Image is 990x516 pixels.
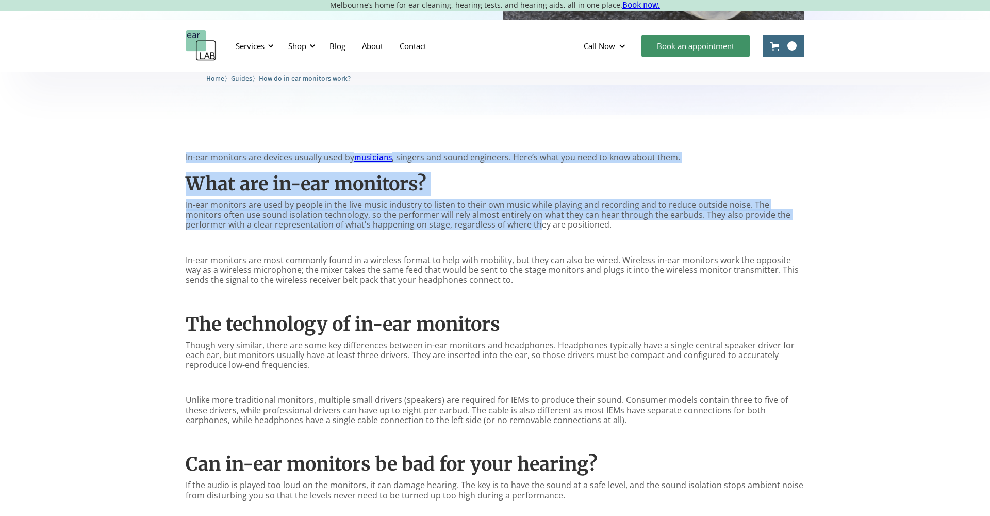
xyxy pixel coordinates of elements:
[206,75,224,83] span: Home
[186,433,804,443] p: ‍
[259,73,351,83] a: How do in ear monitors work?
[186,153,804,163] p: In-ear monitors are devices usually used by , singers and sound engineers. Here’s what you need t...
[186,480,804,500] p: If the audio is played too loud on the monitors, it can damage hearing. The key is to have the so...
[206,73,231,84] li: 〉
[229,30,277,61] div: Services
[575,30,636,61] div: Call Now
[641,35,750,57] a: Book an appointment
[186,313,500,336] strong: The technology of in-ear monitors
[354,31,391,61] a: About
[186,395,804,425] p: Unlike more traditional monitors, multiple small drivers (speakers) are required for IEMs to prod...
[231,73,252,83] a: Guides
[186,200,804,230] p: In-ear monitors are used by people in the live music industry to listen to their own music while ...
[354,153,392,163] a: musicians
[186,453,598,476] strong: Can in-ear monitors be bad for your hearing?
[236,41,265,51] div: Services
[763,35,804,57] a: Open cart containing items
[186,238,804,248] p: ‍
[186,341,804,370] p: Though very similar, there are some key differences between in-ear monitors and headphones. Headp...
[391,31,435,61] a: Contact
[321,31,354,61] a: Blog
[231,73,259,84] li: 〉
[231,75,252,83] span: Guides
[186,378,804,388] p: ‍
[259,75,351,83] span: How do in ear monitors work?
[288,41,306,51] div: Shop
[186,172,426,196] strong: What are in-ear monitors?
[282,30,319,61] div: Shop
[206,73,224,83] a: Home
[584,41,615,51] div: Call Now
[186,255,804,285] p: In-ear monitors are most commonly found in a wireless format to help with mobility, but they can ...
[186,30,217,61] a: home
[186,293,804,302] p: ‍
